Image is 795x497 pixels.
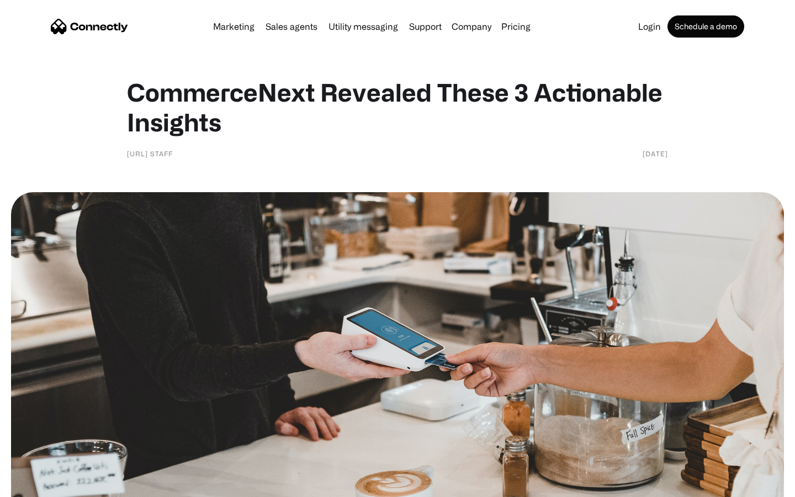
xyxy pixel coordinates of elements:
[667,15,744,38] a: Schedule a demo
[643,148,668,159] div: [DATE]
[405,22,446,31] a: Support
[324,22,402,31] a: Utility messaging
[127,148,173,159] div: [URL] Staff
[127,77,668,137] h1: CommerceNext Revealed These 3 Actionable Insights
[634,22,665,31] a: Login
[11,478,66,493] aside: Language selected: English
[22,478,66,493] ul: Language list
[452,19,491,34] div: Company
[261,22,322,31] a: Sales agents
[497,22,535,31] a: Pricing
[209,22,259,31] a: Marketing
